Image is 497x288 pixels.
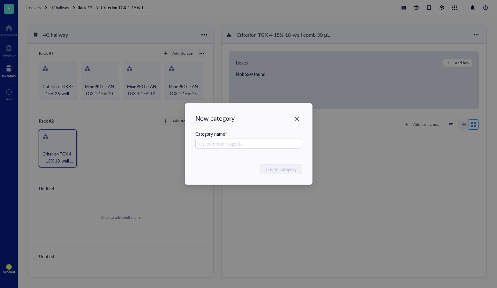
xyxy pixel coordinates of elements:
[195,130,302,137] div: Category name
[292,114,302,124] button: Close
[195,114,302,123] div: New category
[195,139,302,149] input: e.g. common reagents
[260,164,302,174] button: Create category
[292,115,302,123] span: Close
